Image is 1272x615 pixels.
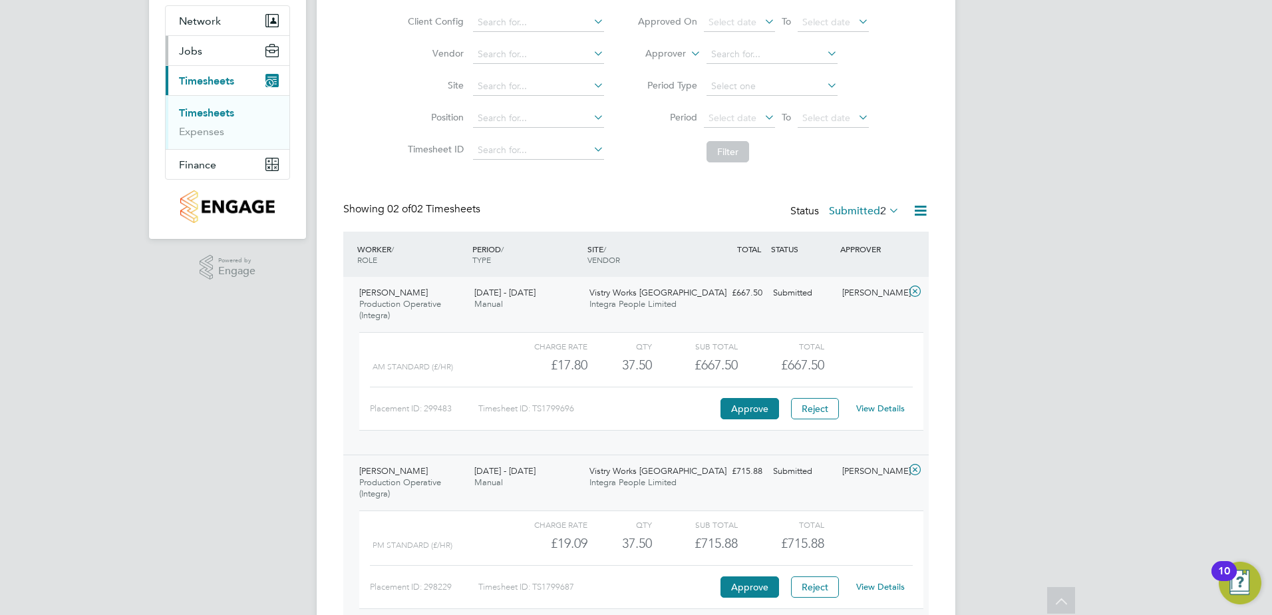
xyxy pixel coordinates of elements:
input: Search for... [473,141,604,160]
input: Search for... [473,13,604,32]
button: Reject [791,398,839,419]
button: Filter [707,141,749,162]
div: £667.50 [699,282,768,304]
div: £715.88 [699,461,768,483]
label: Submitted [829,204,899,218]
a: Expenses [179,125,224,138]
div: 37.50 [587,354,652,376]
span: TOTAL [737,244,761,254]
span: TYPE [472,254,491,265]
div: £17.80 [502,354,587,376]
div: Timesheet ID: TS1799687 [478,576,717,598]
div: SITE [584,237,699,272]
div: Submitted [768,282,837,304]
input: Search for... [473,45,604,64]
span: To [778,108,795,126]
label: Approver [626,47,686,61]
div: Placement ID: 299483 [370,398,478,419]
label: Approved On [637,15,697,27]
div: Total [738,516,824,532]
input: Select one [707,77,838,96]
div: Charge rate [502,516,587,532]
label: Position [404,111,464,123]
span: Select date [709,112,756,124]
button: Finance [166,150,289,179]
div: 10 [1218,571,1230,588]
span: / [603,244,606,254]
input: Search for... [707,45,838,64]
label: Client Config [404,15,464,27]
span: [PERSON_NAME] [359,465,428,477]
div: [PERSON_NAME] [837,282,906,304]
span: 2 [880,204,886,218]
span: Vistry Works [GEOGRAPHIC_DATA] [589,465,726,477]
button: Reject [791,576,839,598]
span: 02 of [387,202,411,216]
div: Submitted [768,461,837,483]
span: Manual [474,298,503,309]
button: Timesheets [166,66,289,95]
span: [PERSON_NAME] [359,287,428,298]
label: Vendor [404,47,464,59]
span: / [391,244,394,254]
span: Integra People Limited [589,477,677,488]
span: To [778,13,795,30]
span: Select date [709,16,756,28]
div: APPROVER [837,237,906,261]
span: VENDOR [587,254,620,265]
a: Powered byEngage [200,255,256,280]
span: [DATE] - [DATE] [474,287,536,298]
span: Vistry Works [GEOGRAPHIC_DATA] [589,287,726,298]
input: Search for... [473,109,604,128]
a: Timesheets [179,106,234,119]
a: View Details [856,581,905,592]
div: QTY [587,516,652,532]
span: Finance [179,158,216,171]
span: [DATE] - [DATE] [474,465,536,477]
a: View Details [856,403,905,414]
button: Open Resource Center, 10 new notifications [1219,562,1261,604]
span: Jobs [179,45,202,57]
div: £667.50 [652,354,738,376]
button: Approve [720,576,779,598]
button: Jobs [166,36,289,65]
img: countryside-properties-logo-retina.png [180,190,274,223]
div: Sub Total [652,338,738,354]
span: Integra People Limited [589,298,677,309]
button: Approve [720,398,779,419]
span: Network [179,15,221,27]
span: Powered by [218,255,255,266]
div: Total [738,338,824,354]
span: Production Operative (Integra) [359,298,441,321]
span: £715.88 [781,535,824,551]
div: £715.88 [652,532,738,554]
span: ROLE [357,254,377,265]
span: AM Standard (£/HR) [373,362,453,371]
span: Select date [802,112,850,124]
div: Showing [343,202,483,216]
div: Status [790,202,902,221]
div: STATUS [768,237,837,261]
div: Sub Total [652,516,738,532]
input: Search for... [473,77,604,96]
span: Engage [218,266,255,277]
span: Timesheets [179,75,234,87]
div: £19.09 [502,532,587,554]
span: 02 Timesheets [387,202,480,216]
label: Period Type [637,79,697,91]
div: Placement ID: 298229 [370,576,478,598]
div: 37.50 [587,532,652,554]
a: Go to home page [165,190,290,223]
div: PERIOD [469,237,584,272]
span: £667.50 [781,357,824,373]
span: Manual [474,477,503,488]
span: PM Standard (£/HR) [373,540,452,550]
span: / [501,244,504,254]
div: QTY [587,338,652,354]
label: Timesheet ID [404,143,464,155]
div: Charge rate [502,338,587,354]
div: WORKER [354,237,469,272]
span: Select date [802,16,850,28]
label: Period [637,111,697,123]
div: [PERSON_NAME] [837,461,906,483]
